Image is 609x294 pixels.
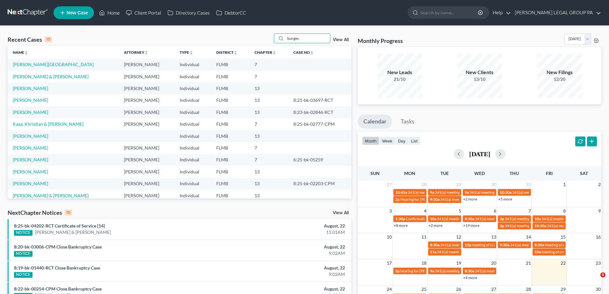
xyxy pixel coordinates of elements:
div: New Filings [537,69,582,76]
span: 27 [386,181,392,188]
td: 8:25-bk-02203-CPM [288,178,351,190]
div: August, 22 [239,265,345,271]
td: Individual [175,190,211,201]
i: unfold_more [233,51,237,55]
a: Typeunfold_more [180,50,193,55]
i: unfold_more [24,51,28,55]
span: 15 [560,233,566,241]
td: Individual [175,178,211,190]
span: 1 [562,181,566,188]
span: 12p [465,242,471,247]
span: 4 [423,207,427,215]
td: FLMB [211,166,249,178]
span: 10a [534,216,541,221]
a: Attorneyunfold_more [124,50,148,55]
span: 16 [595,233,601,241]
span: 341(a) meeting for [PERSON_NAME] [505,216,566,221]
div: August, 22 [239,286,345,292]
td: [PERSON_NAME] [119,82,175,94]
span: 3 [389,207,392,215]
td: Individual [175,130,211,142]
a: [PERSON_NAME] [13,181,48,186]
a: [PERSON_NAME] [13,157,48,162]
span: 341(a) meeting for [PERSON_NAME] [435,269,496,273]
a: Districtunfold_more [216,50,237,55]
a: [PERSON_NAME] [13,86,48,91]
td: [PERSON_NAME] [119,166,175,178]
a: Client Portal [123,7,164,18]
div: 13/10 [457,76,502,82]
a: [PERSON_NAME] [13,169,48,174]
td: 7 [249,71,288,82]
td: [PERSON_NAME] [119,190,175,201]
div: New Clients [457,69,502,76]
td: 13 [249,94,288,106]
a: Nameunfold_more [13,50,28,55]
button: week [379,136,395,145]
span: meeting of creditors for [PERSON_NAME] [472,242,542,247]
i: unfold_more [189,51,193,55]
a: Help [490,7,511,18]
a: Calendar [358,115,392,129]
td: 13 [249,166,288,178]
div: NOTICE [14,272,32,278]
span: 341(a) meeting for [PERSON_NAME] [505,223,566,228]
td: FLMB [211,94,249,106]
a: +4 more [463,275,477,280]
span: Wed [474,171,485,176]
a: Tasks [395,115,420,129]
span: Sun [370,171,380,176]
span: 10:45a [395,190,407,195]
span: 8:20a [534,242,544,247]
div: 9:02AM [239,271,345,277]
td: Individual [175,166,211,178]
a: Directory Cases [164,7,213,18]
td: 7 [249,142,288,154]
span: 3p [500,216,504,221]
div: 21/10 [377,76,422,82]
i: unfold_more [144,51,148,55]
td: 6:25-bk-05259 [288,154,351,166]
span: 341(a) meeting for [PERSON_NAME] [435,190,496,195]
span: 3p [395,269,400,273]
div: August, 22 [239,244,345,250]
button: list [408,136,420,145]
span: 30 [595,285,601,293]
td: 13 [249,82,288,94]
a: View All [333,211,349,215]
td: Individual [175,106,211,118]
span: 341(a) meeting for [PERSON_NAME] [440,197,502,202]
span: 12 [455,233,462,241]
td: 8:23-bk-02846-RCT [288,106,351,118]
span: Fri [546,171,553,176]
div: 10 [65,210,72,215]
td: FLMB [211,82,249,94]
span: 6 [493,207,497,215]
span: 8 [562,207,566,215]
span: 29 [455,181,462,188]
span: 3p [500,223,504,228]
a: View All [333,38,349,42]
div: Recent Cases [8,36,52,43]
div: 12/20 [537,76,582,82]
td: 7 [249,118,288,130]
span: 9:30a [430,197,440,202]
span: 1:30p [395,216,405,221]
div: New Leads [377,69,422,76]
span: 8:30a [430,242,440,247]
a: [PERSON_NAME][GEOGRAPHIC_DATA] [13,62,94,67]
span: 10a [430,216,436,221]
td: Individual [175,82,211,94]
iframe: Intercom live chat [587,272,603,288]
span: Confirmation hearing for [PERSON_NAME] [406,216,478,221]
td: Individual [175,142,211,154]
a: 8:20-bk-03006-CPM Close Bankruptcy Case [14,244,102,249]
td: FLMB [211,59,249,70]
span: Mon [404,171,415,176]
div: August, 22 [239,223,345,229]
td: 8:21-bk-03697-RCT [288,94,351,106]
td: FLMB [211,154,249,166]
a: [PERSON_NAME] [13,145,48,150]
td: [PERSON_NAME] [119,178,175,190]
span: New Case [67,10,88,15]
